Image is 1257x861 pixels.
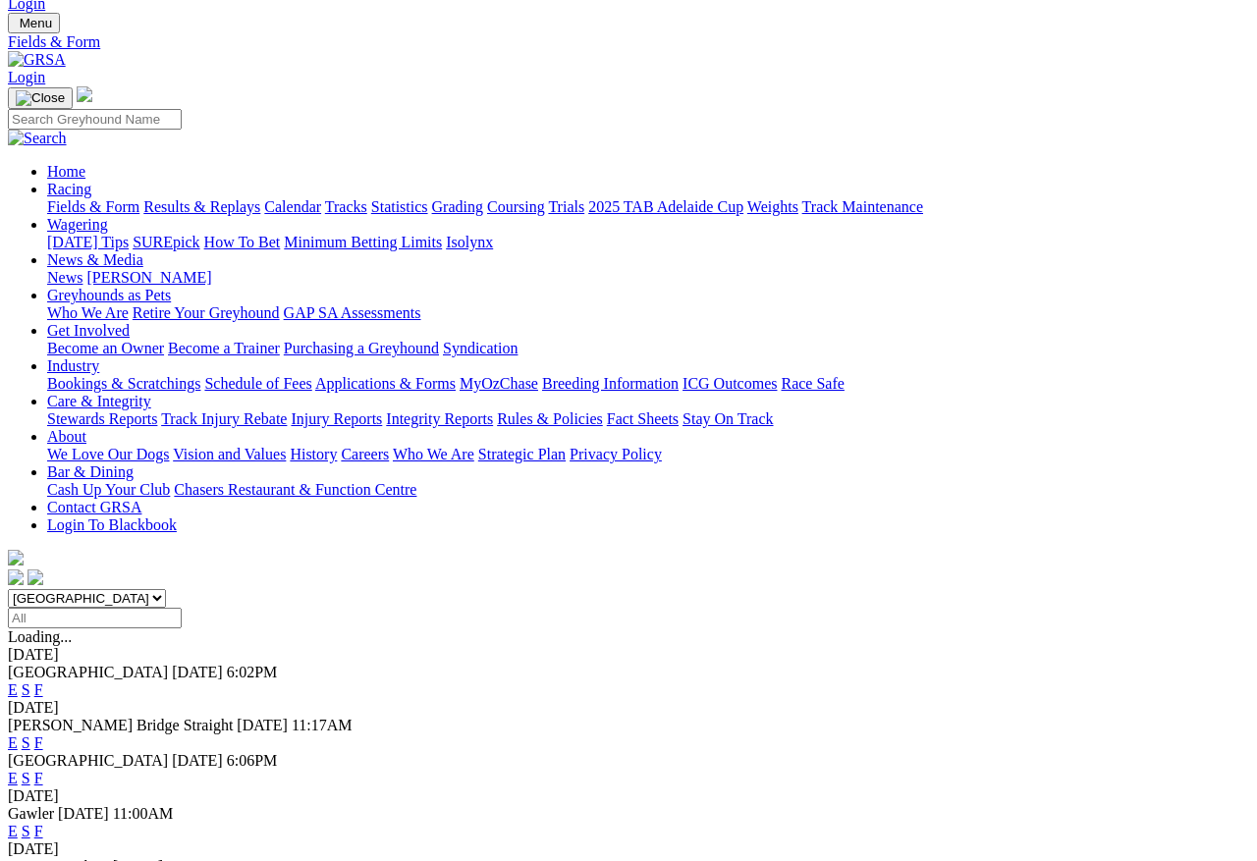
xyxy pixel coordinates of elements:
[47,357,99,374] a: Industry
[86,269,211,286] a: [PERSON_NAME]
[47,304,1249,322] div: Greyhounds as Pets
[8,130,67,147] img: Search
[47,499,141,515] a: Contact GRSA
[781,375,844,392] a: Race Safe
[27,569,43,585] img: twitter.svg
[16,90,65,106] img: Close
[22,734,30,751] a: S
[588,198,743,215] a: 2025 TAB Adelaide Cup
[8,681,18,698] a: E
[22,823,30,839] a: S
[802,198,923,215] a: Track Maintenance
[683,375,777,392] a: ICG Outcomes
[173,446,286,462] a: Vision and Values
[47,198,139,215] a: Fields & Form
[204,234,281,250] a: How To Bet
[47,340,164,356] a: Become an Owner
[47,428,86,445] a: About
[47,375,200,392] a: Bookings & Scratchings
[47,216,108,233] a: Wagering
[683,410,773,427] a: Stay On Track
[292,717,353,733] span: 11:17AM
[290,446,337,462] a: History
[341,446,389,462] a: Careers
[8,550,24,565] img: logo-grsa-white.png
[8,13,60,33] button: Toggle navigation
[143,198,260,215] a: Results & Replays
[8,840,1249,858] div: [DATE]
[8,109,182,130] input: Search
[47,251,143,268] a: News & Media
[227,664,278,680] span: 6:02PM
[168,340,280,356] a: Become a Trainer
[47,463,134,480] a: Bar & Dining
[264,198,321,215] a: Calendar
[386,410,493,427] a: Integrity Reports
[47,269,82,286] a: News
[47,234,1249,251] div: Wagering
[34,823,43,839] a: F
[8,787,1249,805] div: [DATE]
[371,198,428,215] a: Statistics
[291,410,382,427] a: Injury Reports
[34,770,43,786] a: F
[8,805,54,822] span: Gawler
[204,375,311,392] a: Schedule of Fees
[443,340,518,356] a: Syndication
[393,446,474,462] a: Who We Are
[548,198,584,215] a: Trials
[172,752,223,769] span: [DATE]
[47,481,170,498] a: Cash Up Your Club
[8,752,168,769] span: [GEOGRAPHIC_DATA]
[133,234,199,250] a: SUREpick
[432,198,483,215] a: Grading
[47,375,1249,393] div: Industry
[570,446,662,462] a: Privacy Policy
[58,805,109,822] span: [DATE]
[478,446,566,462] a: Strategic Plan
[8,69,45,85] a: Login
[315,375,456,392] a: Applications & Forms
[8,699,1249,717] div: [DATE]
[47,287,171,303] a: Greyhounds as Pets
[77,86,92,102] img: logo-grsa-white.png
[47,410,1249,428] div: Care & Integrity
[47,481,1249,499] div: Bar & Dining
[8,823,18,839] a: E
[47,234,129,250] a: [DATE] Tips
[47,269,1249,287] div: News & Media
[607,410,679,427] a: Fact Sheets
[22,770,30,786] a: S
[284,304,421,321] a: GAP SA Assessments
[34,681,43,698] a: F
[284,234,442,250] a: Minimum Betting Limits
[284,340,439,356] a: Purchasing a Greyhound
[47,163,85,180] a: Home
[161,410,287,427] a: Track Injury Rebate
[47,181,91,197] a: Racing
[8,734,18,751] a: E
[8,664,168,680] span: [GEOGRAPHIC_DATA]
[133,304,280,321] a: Retire Your Greyhound
[47,198,1249,216] div: Racing
[47,446,169,462] a: We Love Our Dogs
[237,717,288,733] span: [DATE]
[8,87,73,109] button: Toggle navigation
[8,770,18,786] a: E
[8,646,1249,664] div: [DATE]
[20,16,52,30] span: Menu
[47,304,129,321] a: Who We Are
[174,481,416,498] a: Chasers Restaurant & Function Centre
[47,393,151,409] a: Care & Integrity
[227,752,278,769] span: 6:06PM
[8,569,24,585] img: facebook.svg
[325,198,367,215] a: Tracks
[446,234,493,250] a: Isolynx
[47,410,157,427] a: Stewards Reports
[34,734,43,751] a: F
[8,608,182,628] input: Select date
[113,805,174,822] span: 11:00AM
[172,664,223,680] span: [DATE]
[8,717,233,733] span: [PERSON_NAME] Bridge Straight
[497,410,603,427] a: Rules & Policies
